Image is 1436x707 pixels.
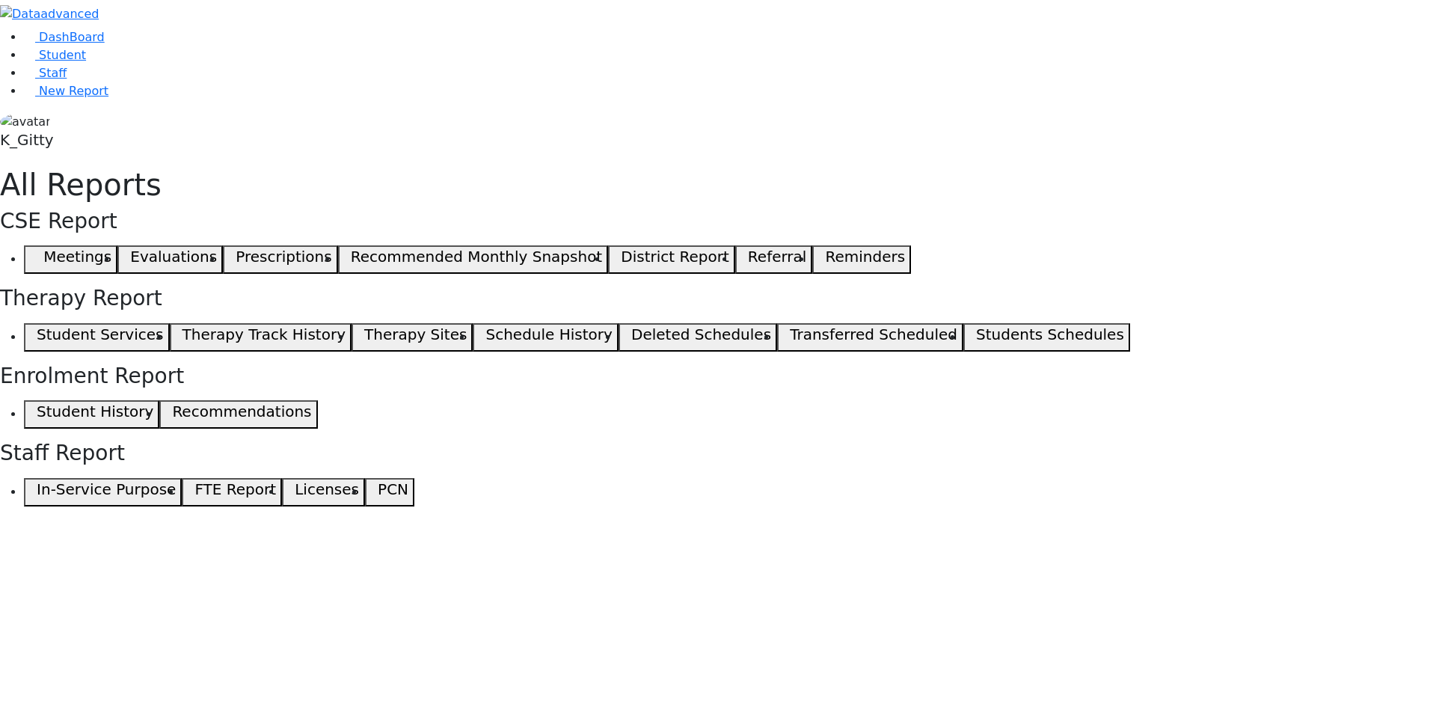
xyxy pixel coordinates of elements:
button: Recommended Monthly Snapshot [338,245,609,274]
button: Student Services [24,323,170,352]
button: District Report [608,245,735,274]
button: Transferred Scheduled [777,323,963,352]
button: Deleted Schedules [619,323,777,352]
a: DashBoard [24,30,105,44]
button: FTE Report [182,478,282,506]
h5: Deleted Schedules [631,325,771,343]
h5: Referral [748,248,807,266]
button: Therapy Sites [352,323,473,352]
h5: Student History [37,403,153,420]
button: Referral [735,245,813,274]
h5: Meetings [43,248,111,266]
span: New Report [39,84,108,98]
h5: Evaluations [130,248,217,266]
h5: Transferred Scheduled [790,325,957,343]
button: Students Schedules [963,323,1130,352]
h5: Recommendations [172,403,311,420]
h5: Students Schedules [976,325,1124,343]
h5: Student Services [37,325,163,343]
button: In-Service Purpose [24,478,182,506]
h5: District Report [621,248,729,266]
span: Staff [39,66,67,80]
h5: Therapy Track History [182,325,346,343]
a: Staff [24,66,67,80]
button: Therapy Track History [170,323,352,352]
h5: Prescriptions [236,248,331,266]
h5: Licenses [295,480,359,498]
span: DashBoard [39,30,105,44]
button: Evaluations [117,245,223,274]
button: Reminders [812,245,911,274]
h5: Reminders [825,248,905,266]
h5: PCN [378,480,408,498]
h5: Schedule History [486,325,613,343]
a: Student [24,48,86,62]
span: Student [39,48,86,62]
h5: In-Service Purpose [37,480,176,498]
button: Prescriptions [223,245,337,274]
button: Student History [24,400,159,429]
button: Licenses [282,478,365,506]
button: PCN [365,478,414,506]
button: Recommendations [159,400,317,429]
a: New Report [24,84,108,98]
h5: Recommended Monthly Snapshot [351,248,602,266]
h5: Therapy Sites [364,325,467,343]
button: Meetings [24,245,117,274]
h5: FTE Report [194,480,276,498]
button: Schedule History [473,323,618,352]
